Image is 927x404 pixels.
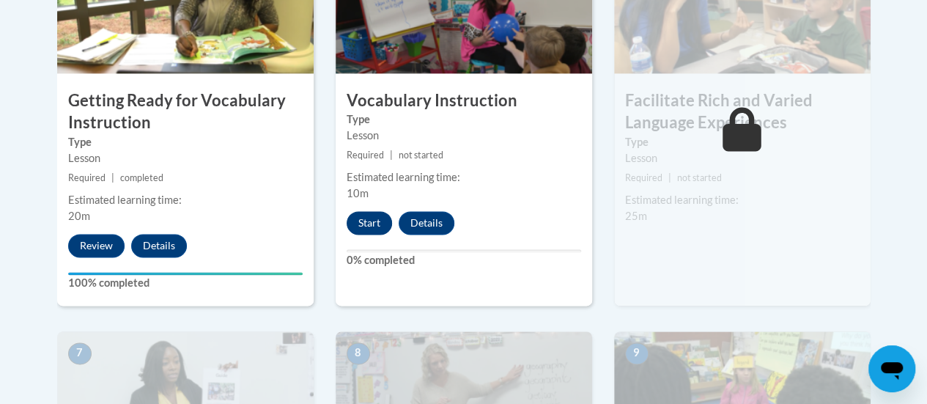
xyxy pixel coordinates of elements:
[131,234,187,257] button: Details
[57,89,314,135] h3: Getting Ready for Vocabulary Instruction
[625,150,860,166] div: Lesson
[347,211,392,235] button: Start
[68,275,303,291] label: 100% completed
[625,192,860,208] div: Estimated learning time:
[111,172,114,183] span: |
[625,210,647,222] span: 25m
[347,111,581,128] label: Type
[68,172,106,183] span: Required
[347,169,581,186] div: Estimated learning time:
[390,150,393,161] span: |
[399,211,454,235] button: Details
[120,172,163,183] span: completed
[868,345,915,392] iframe: Button to launch messaging window
[625,342,649,364] span: 9
[68,342,92,364] span: 7
[68,134,303,150] label: Type
[347,252,581,268] label: 0% completed
[68,192,303,208] div: Estimated learning time:
[68,210,90,222] span: 20m
[68,150,303,166] div: Lesson
[347,187,369,199] span: 10m
[347,128,581,144] div: Lesson
[347,150,384,161] span: Required
[668,172,671,183] span: |
[677,172,722,183] span: not started
[68,234,125,257] button: Review
[625,134,860,150] label: Type
[614,89,871,135] h3: Facilitate Rich and Varied Language Experiences
[399,150,443,161] span: not started
[336,89,592,112] h3: Vocabulary Instruction
[68,272,303,275] div: Your progress
[347,342,370,364] span: 8
[625,172,662,183] span: Required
